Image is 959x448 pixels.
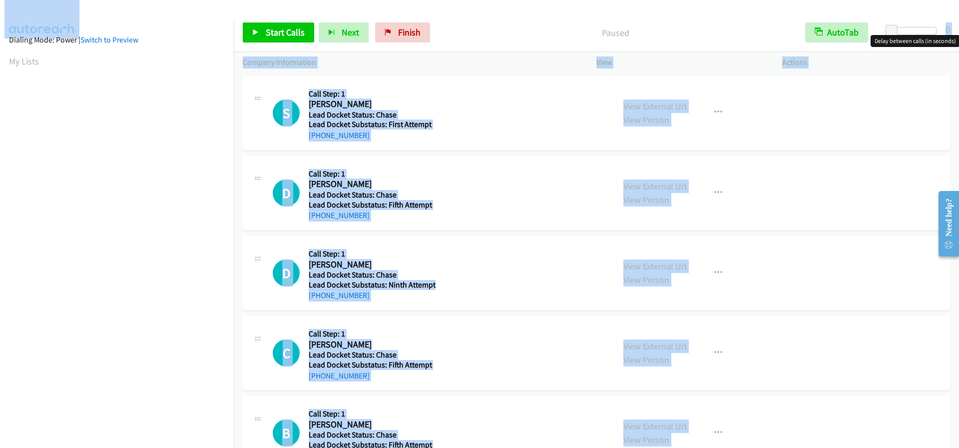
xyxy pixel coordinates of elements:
p: Company Information [243,56,578,68]
div: The call is yet to be attempted [273,179,300,206]
span: Start Calls [266,26,305,38]
a: [PHONE_NUMBER] [309,290,370,300]
h5: Lead Docket Status: Chase [309,350,433,360]
a: View External Url [623,100,687,112]
a: [PHONE_NUMBER] [309,210,370,220]
h2: [PERSON_NAME] [309,98,433,110]
h5: Lead Docket Status: Chase [309,190,433,200]
a: Finish [375,22,430,42]
a: View Person [623,194,669,205]
a: View Person [623,434,669,445]
h5: Lead Docket Substatus: Fifth Attempt [309,200,433,210]
h5: Call Step: 1 [309,409,433,419]
h1: C [273,339,300,366]
a: [PHONE_NUMBER] [309,371,370,380]
h2: [PERSON_NAME] [309,178,433,190]
iframe: Resource Center [930,184,959,263]
div: 0 [946,22,950,36]
h1: D [273,259,300,286]
a: View External Url [623,340,687,352]
a: View Person [623,114,669,125]
div: The call is yet to be attempted [273,99,300,126]
h5: Lead Docket Substatus: Ninth Attempt [309,280,436,290]
h5: Call Step: 1 [309,169,433,179]
p: Paused [444,26,787,39]
h5: Call Step: 1 [309,249,436,259]
a: View Person [623,354,669,365]
h5: Lead Docket Status: Chase [309,430,433,440]
button: AutoTab [805,22,868,42]
div: The call is yet to be attempted [273,259,300,286]
h5: Lead Docket Status: Chase [309,110,433,120]
p: Actions [782,56,950,68]
h5: Lead Docket Substatus: First Attempt [309,119,433,129]
h5: Lead Docket Status: Chase [309,270,436,280]
a: Start Calls [243,22,314,42]
h2: [PERSON_NAME] [309,339,433,350]
a: View External Url [623,260,687,272]
button: Next [319,22,369,42]
span: Finish [398,26,421,38]
h5: Call Step: 1 [309,89,433,99]
h1: D [273,179,300,206]
h1: S [273,99,300,126]
a: View External Url [623,420,687,432]
a: My Lists [9,55,39,67]
a: View External Url [623,180,687,192]
h5: Call Step: 1 [309,329,433,339]
div: The call is yet to be attempted [273,419,300,446]
h2: [PERSON_NAME] [309,259,433,270]
a: Switch to Preview [80,35,138,44]
span: Next [342,26,359,38]
h5: Lead Docket Substatus: Fifth Attempt [309,360,433,370]
a: View Person [623,274,669,285]
div: Dialing Mode: Power | [9,34,225,46]
h1: B [273,419,300,446]
p: View [596,56,764,68]
h2: [PERSON_NAME] [309,419,433,430]
a: [PHONE_NUMBER] [309,130,370,140]
div: The call is yet to be attempted [273,339,300,366]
